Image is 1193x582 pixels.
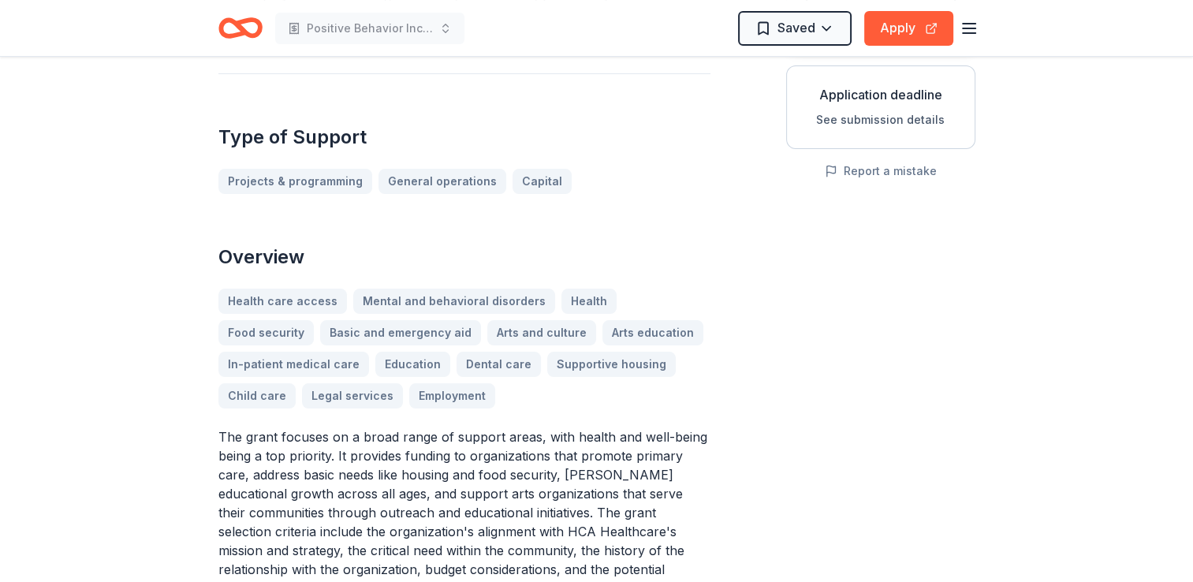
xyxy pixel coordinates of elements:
[864,11,953,46] button: Apply
[275,13,464,44] button: Positive Behavior Incentive Program
[307,19,433,38] span: Positive Behavior Incentive Program
[738,11,852,46] button: Saved
[513,169,572,194] a: Capital
[218,9,263,47] a: Home
[800,85,962,104] div: Application deadline
[218,244,710,270] h2: Overview
[816,110,945,129] button: See submission details
[218,125,710,150] h2: Type of Support
[777,17,815,38] span: Saved
[218,169,372,194] a: Projects & programming
[378,169,506,194] a: General operations
[825,162,937,181] button: Report a mistake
